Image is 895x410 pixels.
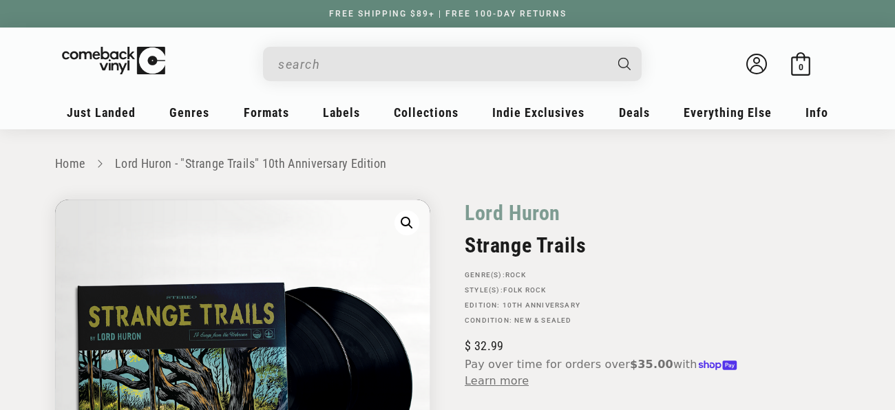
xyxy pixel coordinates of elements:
span: Info [805,105,828,120]
span: $ [465,338,471,353]
a: Lord Huron - "Strange Trails" 10th Anniversary Edition [115,156,386,171]
button: Search [607,47,644,81]
span: Genres [169,105,209,120]
span: 32.99 [465,338,503,353]
span: Deals [619,105,650,120]
a: Folk Rock [503,286,547,294]
a: Lord Huron [465,199,560,226]
p: Condition: New & Sealed [465,316,768,325]
span: Labels [323,105,360,120]
p: GENRE(S): [465,271,768,279]
a: Rock [505,271,527,279]
nav: breadcrumbs [55,154,840,174]
p: STYLE(S): [465,286,768,294]
span: Indie Exclusives [492,105,585,120]
span: Formats [244,105,289,120]
a: Home [55,156,85,171]
input: When autocomplete results are available use up and down arrows to review and enter to select [278,50,604,78]
h2: Strange Trails [465,233,768,257]
span: Just Landed [67,105,136,120]
p: Edition: 10th Anniversary [465,301,768,310]
a: FREE SHIPPING $89+ | FREE 100-DAY RETURNS [315,9,580,19]
div: Search [263,47,642,81]
span: Collections [394,105,459,120]
span: Everything Else [684,105,772,120]
span: 0 [799,62,803,72]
